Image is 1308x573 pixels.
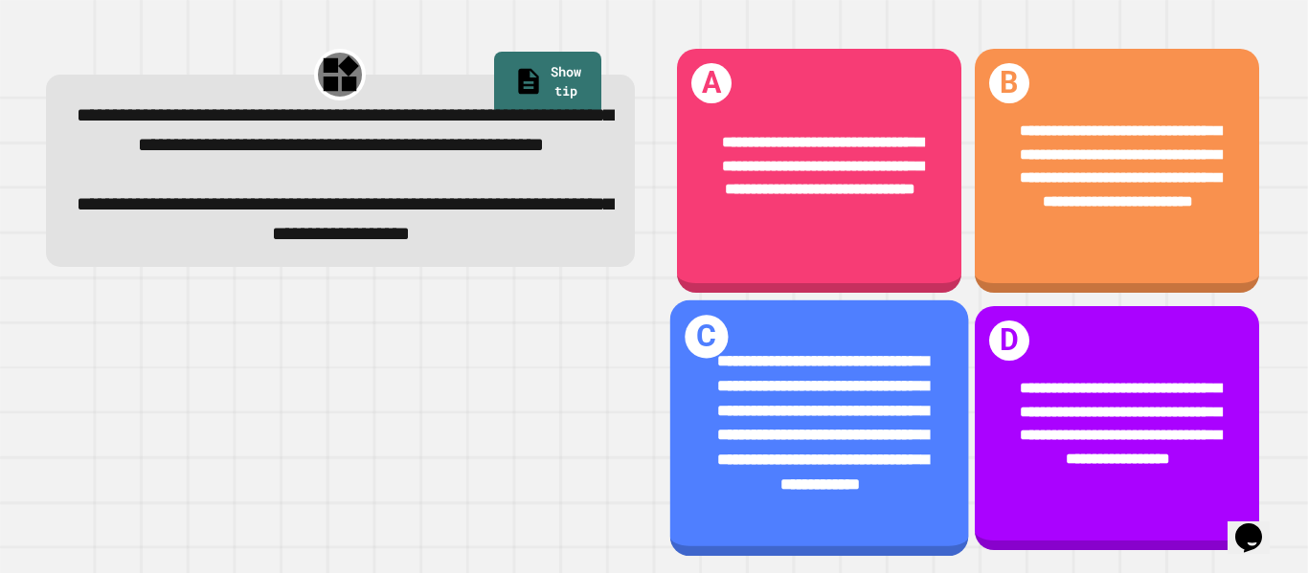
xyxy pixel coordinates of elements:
h1: D [989,320,1030,362]
h1: A [691,63,733,104]
iframe: chat widget [1228,496,1289,554]
h1: C [685,315,728,358]
a: Show tip [494,52,601,116]
h1: B [989,63,1030,104]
